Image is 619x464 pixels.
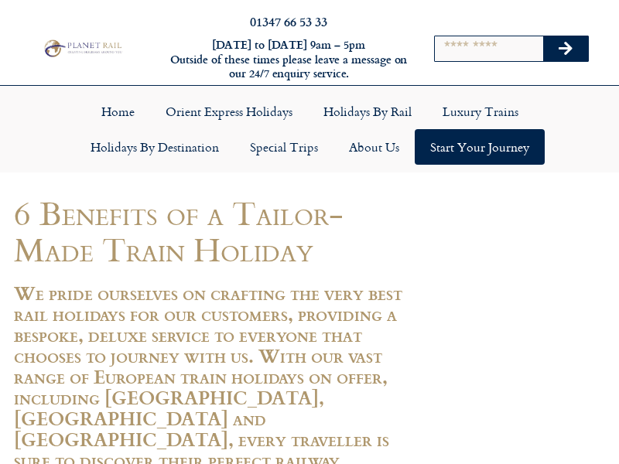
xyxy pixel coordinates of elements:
[250,12,327,30] a: 01347 66 53 33
[8,94,611,165] nav: Menu
[169,38,409,81] h6: [DATE] to [DATE] 9am – 5pm Outside of these times please leave a message on our 24/7 enquiry serv...
[543,36,588,61] button: Search
[41,38,124,58] img: Planet Rail Train Holidays Logo
[415,129,545,165] a: Start your Journey
[308,94,427,129] a: Holidays by Rail
[14,195,404,268] h1: 6 Benefits of a Tailor-Made Train Holiday
[333,129,415,165] a: About Us
[234,129,333,165] a: Special Trips
[75,129,234,165] a: Holidays by Destination
[427,94,534,129] a: Luxury Trains
[86,94,150,129] a: Home
[150,94,308,129] a: Orient Express Holidays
